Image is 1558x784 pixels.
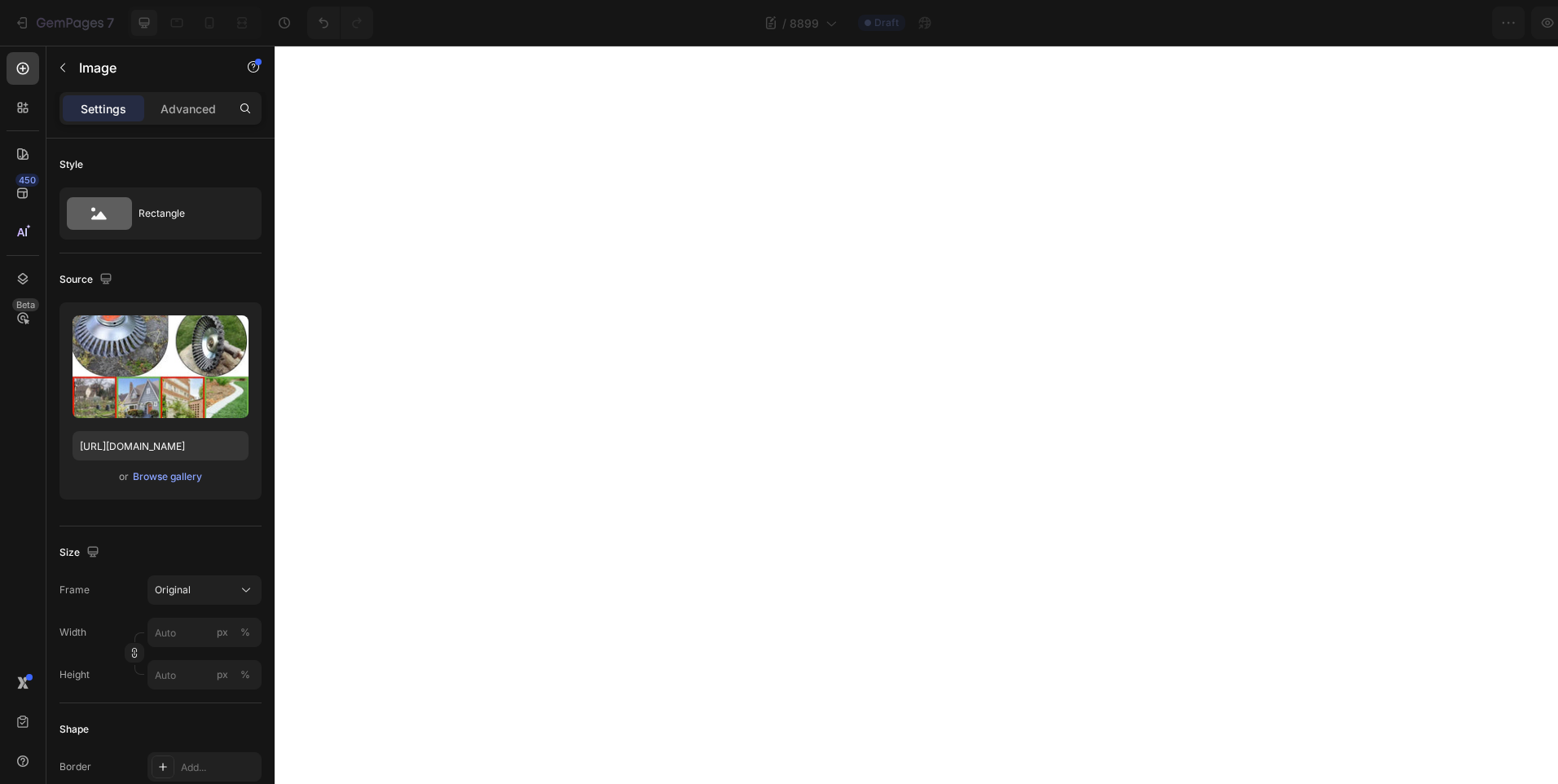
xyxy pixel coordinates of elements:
[217,625,228,640] div: px
[59,542,103,564] div: Size
[147,618,262,647] input: px%
[139,195,238,232] div: Rectangle
[59,760,91,774] div: Border
[147,575,262,605] button: Original
[1403,16,1430,30] span: Save
[59,625,86,640] label: Width
[235,665,255,685] button: px
[133,469,202,484] div: Browse gallery
[147,660,262,689] input: px%
[59,583,90,597] label: Frame
[240,625,250,640] div: %
[155,583,191,597] span: Original
[73,431,249,460] input: https://example.com/image.jpg
[782,15,786,32] span: /
[119,467,129,487] span: or
[1503,704,1542,743] iframe: Intercom live chat
[59,722,89,737] div: Shape
[81,100,126,117] p: Settings
[217,667,228,682] div: px
[1389,7,1443,39] button: Save
[213,623,232,642] button: %
[12,298,39,311] div: Beta
[73,315,249,418] img: preview-image
[235,623,255,642] button: px
[79,58,218,77] p: Image
[15,174,39,187] div: 450
[7,7,121,39] button: 7
[59,269,116,291] div: Source
[213,665,232,685] button: %
[107,13,114,33] p: 7
[59,667,90,682] label: Height
[1463,15,1504,32] div: Publish
[59,157,83,172] div: Style
[307,7,373,39] div: Undo/Redo
[275,46,1558,784] iframe: Design area
[132,469,203,485] button: Browse gallery
[874,15,899,30] span: Draft
[1450,7,1518,39] button: Publish
[790,15,819,32] span: 8899
[161,100,216,117] p: Advanced
[240,667,250,682] div: %
[181,760,257,775] div: Add...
